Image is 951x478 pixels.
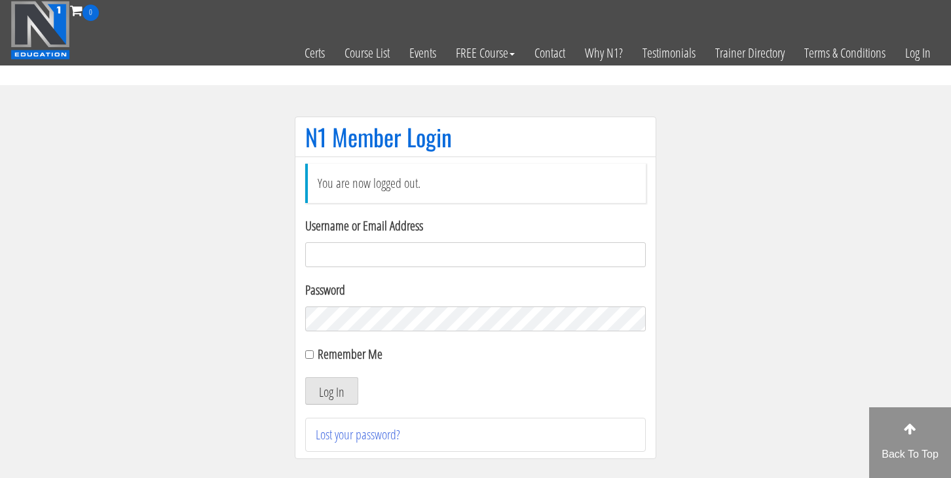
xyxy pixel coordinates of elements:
a: Trainer Directory [705,21,794,85]
a: Log In [895,21,941,85]
label: Password [305,280,646,300]
img: n1-education [10,1,70,60]
p: Back To Top [869,447,951,462]
a: Why N1? [575,21,633,85]
a: Testimonials [633,21,705,85]
button: Log In [305,377,358,405]
a: Events [400,21,446,85]
a: 0 [70,1,99,19]
a: Course List [335,21,400,85]
label: Remember Me [318,345,382,363]
a: Lost your password? [316,426,400,443]
span: 0 [83,5,99,21]
label: Username or Email Address [305,216,646,236]
a: FREE Course [446,21,525,85]
li: You are now logged out. [305,164,646,203]
a: Certs [295,21,335,85]
a: Terms & Conditions [794,21,895,85]
a: Contact [525,21,575,85]
h1: N1 Member Login [305,124,646,150]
